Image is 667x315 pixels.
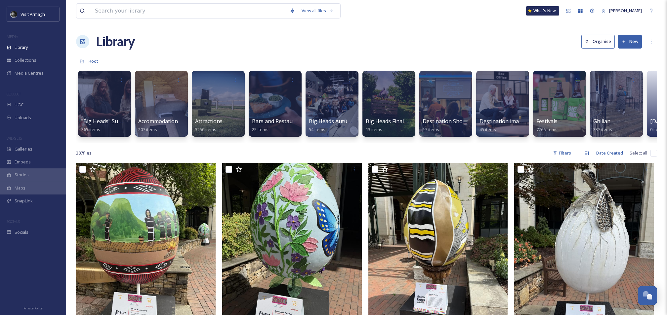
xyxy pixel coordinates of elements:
a: Big Heads Autumn 202554 items [309,118,368,132]
span: 365 items [81,126,100,132]
span: Privacy Policy [23,306,43,310]
button: Organise [581,35,615,48]
span: Destination Showcase, The Alex, [DATE] [423,118,522,125]
span: 25 items [252,126,269,132]
a: "Big Heads" Summer Content 2025365 items [81,118,167,132]
span: WIDGETS [7,136,22,141]
a: Ghilian337 items [593,118,612,132]
span: [PERSON_NAME] [609,8,642,14]
span: Maps [15,185,25,191]
span: COLLECT [7,91,21,96]
span: Library [15,44,28,51]
button: Open Chat [638,286,657,305]
span: Stories [15,172,29,178]
span: "Big Heads" Summer Content 2025 [81,118,167,125]
span: 0 items [650,126,664,132]
img: THE-FIRST-PLACE-VISIT-ARMAGH.COM-BLACK.jpg [11,11,17,17]
span: 207 items [138,126,157,132]
span: Festivals [536,118,558,125]
span: Root [89,58,98,64]
span: Embeds [15,159,31,165]
span: Select all [630,150,647,156]
a: Organise [581,35,618,48]
span: 45 items [479,126,496,132]
span: Big Heads Final Videos [366,118,422,125]
span: 3250 items [195,126,216,132]
a: Root [89,57,98,65]
div: Filters [550,147,574,159]
a: Big Heads Final Videos13 items [366,118,422,132]
span: 13 items [366,126,382,132]
span: SnapLink [15,198,33,204]
span: Visit Armagh [21,11,45,17]
span: Media Centres [15,70,44,76]
span: SOCIALS [7,219,20,224]
span: Bars and Restaurants [252,118,306,125]
a: Accommodation207 items [138,118,178,132]
span: 7266 items [536,126,558,132]
span: 17 items [423,126,439,132]
span: UGC [15,102,23,108]
span: Destination imagery [479,118,530,125]
span: Big Heads Autumn 2025 [309,118,368,125]
span: Accommodation [138,118,178,125]
input: Search your library [92,4,286,18]
span: Ghilian [593,118,610,125]
a: Festivals7266 items [536,118,558,132]
button: New [618,35,642,48]
span: 387 file s [76,150,92,156]
span: Socials [15,229,28,235]
a: Attractions3250 items [195,118,223,132]
a: Destination Showcase, The Alex, [DATE]17 items [423,118,522,132]
a: Privacy Policy [23,304,43,312]
a: Library [96,32,135,52]
span: Collections [15,57,36,63]
a: Bars and Restaurants25 items [252,118,306,132]
span: 54 items [309,126,325,132]
a: View all files [298,4,337,17]
a: Destination imagery45 items [479,118,530,132]
span: MEDIA [7,34,18,39]
a: What's New [526,6,559,16]
div: Date Created [593,147,626,159]
span: Uploads [15,115,31,121]
span: 337 items [593,126,612,132]
span: Galleries [15,146,32,152]
span: Attractions [195,118,223,125]
a: [PERSON_NAME] [598,4,645,17]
